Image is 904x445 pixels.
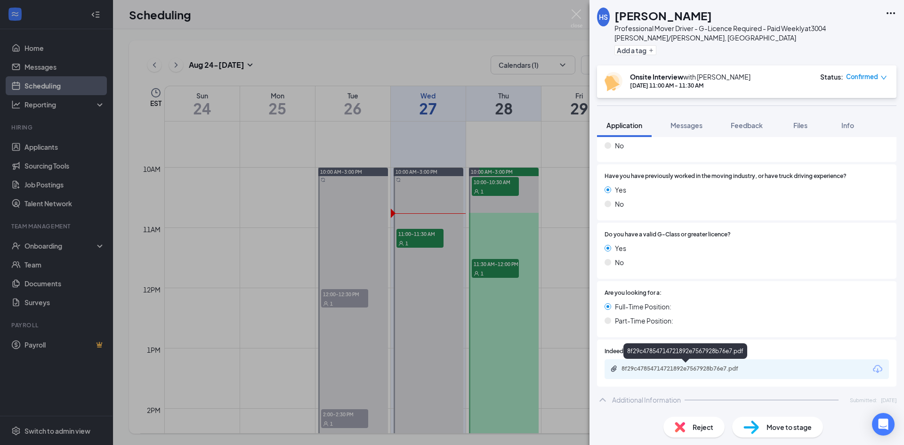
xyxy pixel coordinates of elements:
[610,365,763,374] a: Paperclip8f29c47854714721892e7567928b76e7.pdf
[597,394,608,405] svg: ChevronUp
[605,230,731,239] span: Do you have a valid G-Class or greater licence?
[623,343,747,359] div: 8f29c47854714721892e7567928b76e7.pdf
[846,72,878,81] span: Confirmed
[820,72,843,81] div: Status :
[614,45,656,55] button: PlusAdd a tag
[872,413,895,436] div: Open Intercom Messenger
[615,257,624,267] span: No
[621,365,753,372] div: 8f29c47854714721892e7567928b76e7.pdf
[615,243,626,253] span: Yes
[612,395,681,405] div: Additional Information
[841,121,854,129] span: Info
[615,140,624,151] span: No
[599,12,608,22] div: HS
[885,8,896,19] svg: Ellipses
[767,422,812,432] span: Move to stage
[614,24,880,42] div: Professional Mover Driver - G-Licence Required - Paid Weekly at 3004 [PERSON_NAME]/[PERSON_NAME],...
[731,121,763,129] span: Feedback
[648,48,654,53] svg: Plus
[605,289,662,298] span: Are you looking for a:
[793,121,807,129] span: Files
[605,172,847,181] span: Have you have previously worked in the moving industry, or have truck driving experience?
[630,81,751,89] div: [DATE] 11:00 AM - 11:30 AM
[880,74,887,81] span: down
[610,365,618,372] svg: Paperclip
[670,121,702,129] span: Messages
[615,199,624,209] span: No
[615,316,673,326] span: Part-Time Position:
[605,347,646,356] span: Indeed Resume
[630,73,683,81] b: Onsite Interview
[850,396,877,404] span: Submitted:
[872,364,883,375] svg: Download
[630,72,751,81] div: with [PERSON_NAME]
[693,422,713,432] span: Reject
[606,121,642,129] span: Application
[615,185,626,195] span: Yes
[615,301,671,312] span: Full-Time Position:
[881,396,896,404] span: [DATE]
[614,8,712,24] h1: [PERSON_NAME]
